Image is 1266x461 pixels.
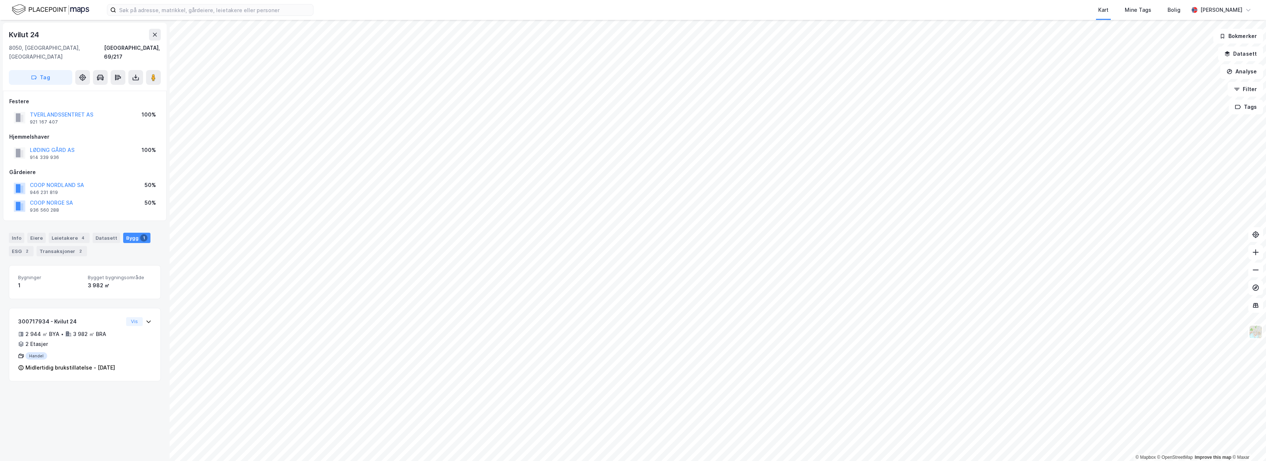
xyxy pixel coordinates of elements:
[104,44,161,61] div: [GEOGRAPHIC_DATA], 69/217
[1125,6,1151,14] div: Mine Tags
[88,274,152,281] span: Bygget bygningsområde
[23,247,31,255] div: 2
[1135,455,1156,460] a: Mapbox
[1200,6,1242,14] div: [PERSON_NAME]
[126,317,143,326] button: Vis
[9,97,160,106] div: Festere
[9,132,160,141] div: Hjemmelshaver
[49,233,90,243] div: Leietakere
[61,331,64,337] div: •
[9,70,72,85] button: Tag
[9,29,41,41] div: Kvilut 24
[1218,46,1263,61] button: Datasett
[12,3,89,16] img: logo.f888ab2527a4732fd821a326f86c7f29.svg
[25,363,115,372] div: Midlertidig brukstillatelse - [DATE]
[1229,426,1266,461] div: Kontrollprogram for chat
[25,330,59,339] div: 2 944 ㎡ BYA
[25,340,48,349] div: 2 Etasjer
[142,146,156,155] div: 100%
[27,233,46,243] div: Eiere
[1195,455,1231,460] a: Improve this map
[30,155,59,160] div: 914 339 936
[1213,29,1263,44] button: Bokmerker
[93,233,120,243] div: Datasett
[1249,325,1263,339] img: Z
[18,281,82,290] div: 1
[1168,6,1180,14] div: Bolig
[1220,64,1263,79] button: Analyse
[123,233,150,243] div: Bygg
[142,110,156,119] div: 100%
[30,119,58,125] div: 921 167 407
[1229,100,1263,114] button: Tags
[9,168,160,177] div: Gårdeiere
[18,317,123,326] div: 300717934 - Kvilut 24
[73,330,106,339] div: 3 982 ㎡ BRA
[1098,6,1109,14] div: Kart
[37,246,87,256] div: Transaksjoner
[140,234,148,242] div: 1
[145,181,156,190] div: 50%
[18,274,82,281] span: Bygninger
[9,233,24,243] div: Info
[1228,82,1263,97] button: Filter
[116,4,313,15] input: Søk på adresse, matrikkel, gårdeiere, leietakere eller personer
[79,234,87,242] div: 4
[1229,426,1266,461] iframe: Chat Widget
[145,198,156,207] div: 50%
[9,44,104,61] div: 8050, [GEOGRAPHIC_DATA], [GEOGRAPHIC_DATA]
[1157,455,1193,460] a: OpenStreetMap
[30,207,59,213] div: 936 560 288
[77,247,84,255] div: 2
[30,190,58,195] div: 946 231 819
[9,246,34,256] div: ESG
[88,281,152,290] div: 3 982 ㎡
